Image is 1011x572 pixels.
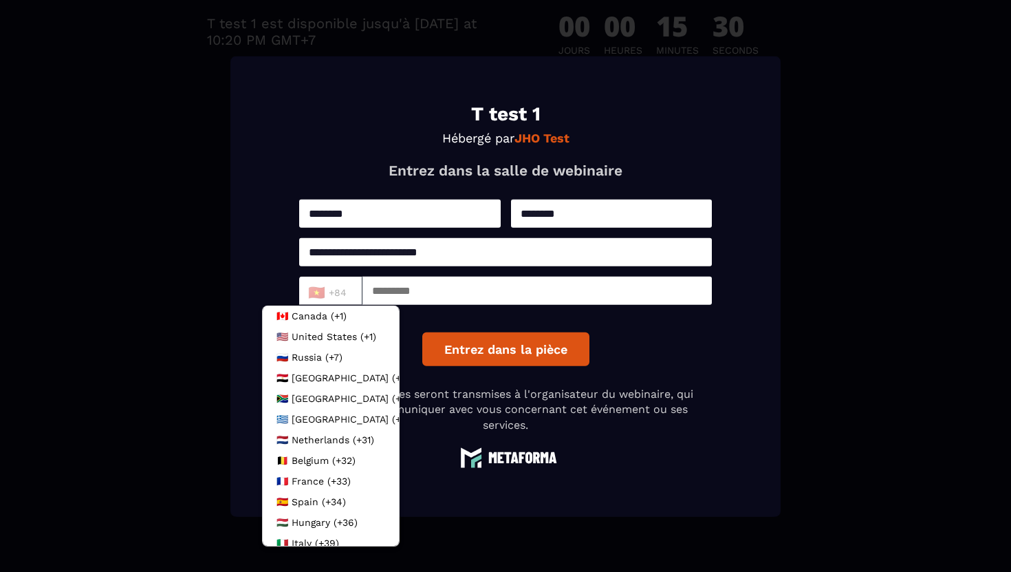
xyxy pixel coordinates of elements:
span: Canada (+1) [292,309,347,323]
strong: JHO Test [514,130,569,145]
span: 🇪🇸 [276,495,288,509]
span: [GEOGRAPHIC_DATA] (+30) [292,412,416,426]
span: Hungary (+36) [292,516,358,529]
input: Search for option [305,282,350,299]
button: Entrez dans la pièce [422,332,589,366]
span: 🇨🇦 [276,309,288,323]
p: Hébergé par [299,130,712,145]
span: Netherlands (+31) [292,433,374,447]
span: Belgium (+32) [292,454,356,467]
span: United States (+1) [292,330,376,343]
span: Spain (+34) [292,495,346,509]
img: logo [454,446,557,467]
span: 🇭🇺 [276,516,288,529]
span: [GEOGRAPHIC_DATA] (+20) [292,371,416,385]
span: 🇻🇳 [308,283,325,302]
p: Vos coordonnées seront transmises à l'organisateur du webinaire, qui pourrait communiquer avec vo... [299,386,712,432]
span: 🇪🇬 [276,371,288,385]
span: 🇷🇺 [276,350,288,364]
span: 🇺🇸 [276,330,288,343]
span: 🇿🇦 [276,392,288,405]
span: 🇳🇱 [276,433,288,447]
h1: T test 1 [299,104,712,123]
span: Russia (+7) [292,350,343,364]
span: Italy (+39) [292,536,339,550]
div: Search for option [299,276,362,304]
span: +84 [308,283,347,302]
span: 🇫🇷 [276,474,288,488]
span: France (+33) [292,474,351,488]
span: 🇬🇷 [276,412,288,426]
span: [GEOGRAPHIC_DATA] (+27) [292,392,415,405]
span: 🇧🇪 [276,454,288,467]
span: 🇮🇹 [276,536,288,550]
p: Entrez dans la salle de webinaire [299,161,712,178]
